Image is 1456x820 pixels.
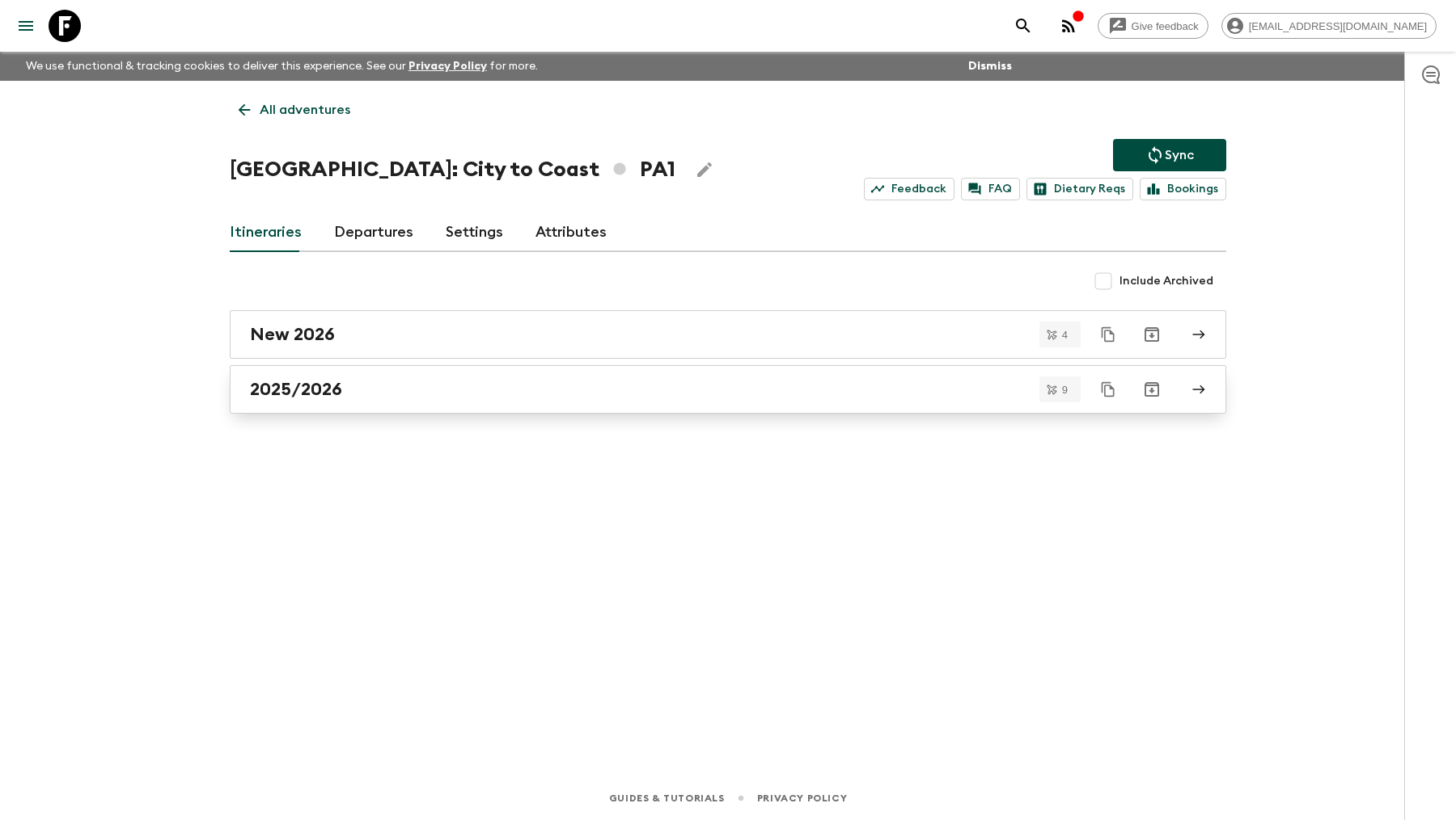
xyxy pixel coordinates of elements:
button: Sync adventure departures to the booking engine [1113,139,1226,171]
button: Archive [1136,318,1168,351]
a: Settings [446,213,503,252]
span: 4 [1052,330,1077,340]
span: Give feedback [1123,20,1208,32]
div: [EMAIL_ADDRESS][DOMAIN_NAME] [1221,13,1437,39]
button: search adventures [1007,10,1039,42]
h1: [GEOGRAPHIC_DATA]: City to Coast PA1 [230,153,675,186]
button: Dismiss [964,55,1016,78]
button: Duplicate [1094,375,1123,404]
button: Edit Adventure Title [688,153,721,186]
a: Itineraries [230,213,302,252]
a: Guides & Tutorials [609,789,725,807]
button: Archive [1136,373,1168,406]
a: New 2026 [230,310,1226,359]
button: Duplicate [1094,320,1123,349]
p: Sync [1165,145,1194,165]
a: Bookings [1140,178,1226,200]
a: Dietary Reqs [1026,178,1133,200]
a: Departures [334,213,413,252]
button: menu [10,10,42,42]
a: Attributes [535,213,607,252]
p: We use functional & tracking cookies to deliver this experience. See our for more. [19,52,544,81]
a: FAQ [961,178,1020,200]
h2: New 2026 [250,324,335,345]
span: Include Archived [1120,273,1213,289]
span: [EMAIL_ADDRESS][DOMAIN_NAME] [1240,20,1436,32]
a: All adventures [230,94,359,126]
a: 2025/2026 [230,365,1226,414]
a: Feedback [864,178,954,200]
p: All adventures [260,100,350,120]
a: Privacy Policy [757,789,847,807]
h2: 2025/2026 [250,379,342,400]
a: Give feedback [1098,13,1208,39]
span: 9 [1052,385,1077,395]
a: Privacy Policy [408,61,487,72]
